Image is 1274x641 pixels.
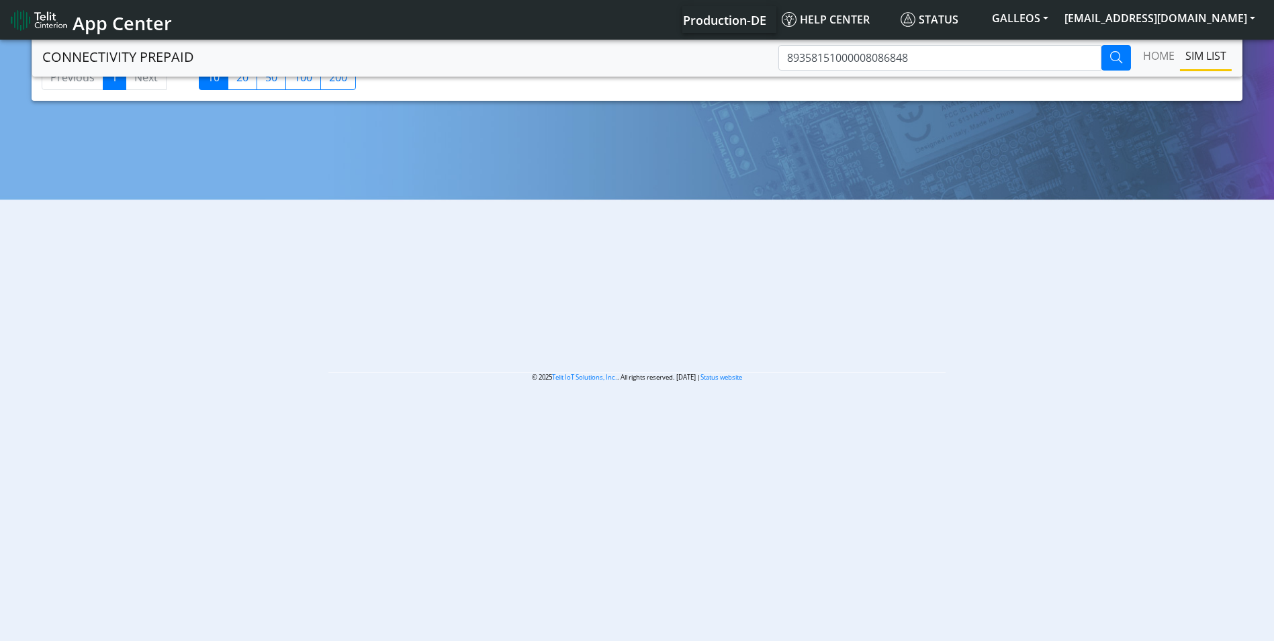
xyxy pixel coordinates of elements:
[984,6,1056,30] button: GALLEOS
[1180,42,1232,69] a: SIM LIST
[11,5,170,34] a: App Center
[228,65,257,90] label: 20
[1056,6,1263,30] button: [EMAIL_ADDRESS][DOMAIN_NAME]
[782,12,870,27] span: Help center
[901,12,915,27] img: status.svg
[11,9,67,31] img: logo-telit-cinterion-gw-new.png
[285,65,321,90] label: 100
[778,45,1101,71] input: Type to Search ICCID
[320,65,356,90] label: 200
[328,372,946,382] p: © 2025 . All rights reserved. [DATE] |
[895,6,984,33] a: Status
[73,11,172,36] span: App Center
[700,373,742,382] a: Status website
[552,373,617,382] a: Telit IoT Solutions, Inc.
[257,65,286,90] label: 50
[103,65,126,90] a: 1
[901,12,958,27] span: Status
[776,6,895,33] a: Help center
[199,65,228,90] label: 10
[1138,42,1180,69] a: Home
[683,12,766,28] span: Production-DE
[682,6,766,33] a: Your current platform instance
[782,12,797,27] img: knowledge.svg
[42,44,194,71] a: CONNECTIVITY PREPAID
